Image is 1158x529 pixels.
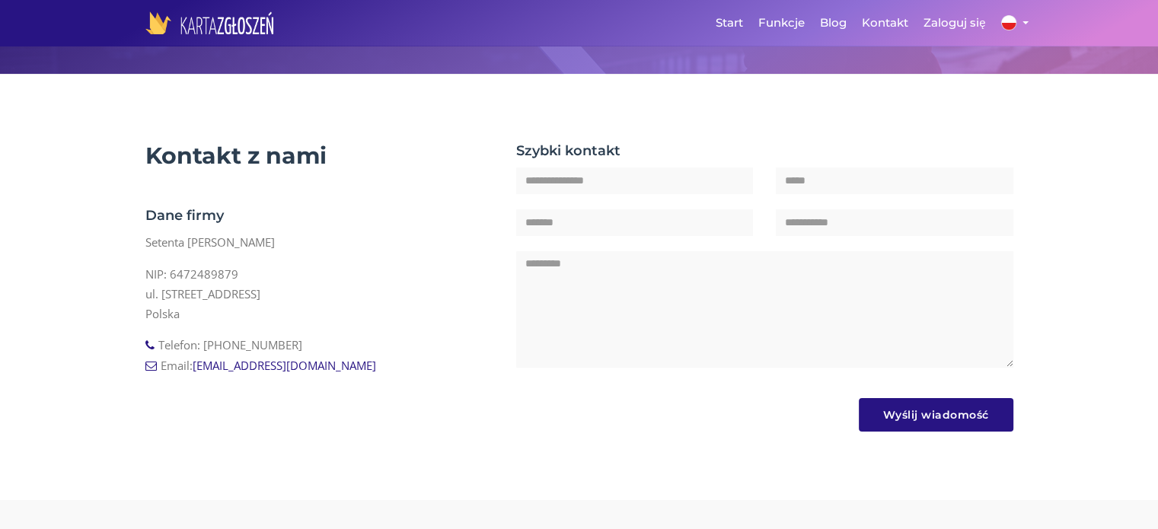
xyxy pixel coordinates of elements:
li: Polska [145,304,494,323]
li: NIP: 6472489879 [145,264,494,284]
h6: Szybki kontakt [516,142,1013,160]
h3: Kontakt z nami [145,142,494,169]
li: ul. [STREET_ADDRESS] [145,284,494,304]
span: Email: [161,358,376,373]
a: [EMAIL_ADDRESS][DOMAIN_NAME] [193,358,376,373]
li: Telefon: [PHONE_NUMBER] [145,335,494,355]
p: Setenta [PERSON_NAME] [145,232,494,252]
button: Wyślij wiadomość [859,398,1013,432]
h6: Dane firmy [145,207,494,225]
img: language pl [1001,15,1016,30]
img: logo [145,11,274,34]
